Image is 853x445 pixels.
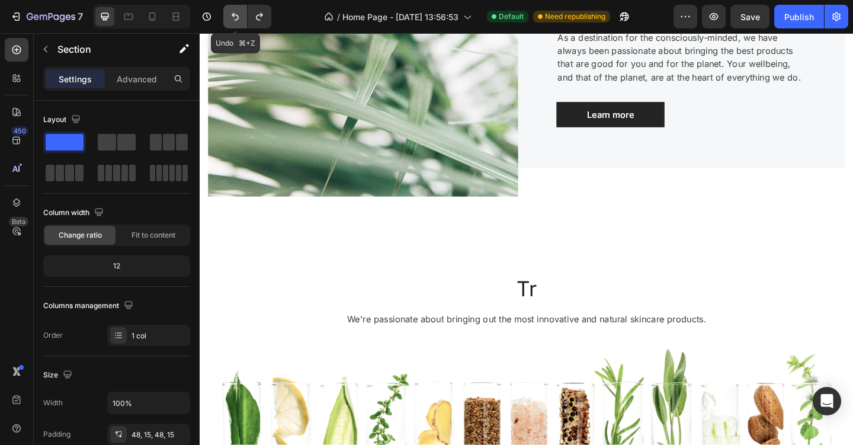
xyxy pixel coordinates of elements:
[59,230,102,241] span: Change ratio
[59,73,92,85] p: Settings
[421,82,472,96] div: Learn more
[813,387,841,415] div: Open Intercom Messenger
[388,75,505,103] a: Learn more
[5,5,88,28] button: 7
[132,230,175,241] span: Fit to content
[43,112,83,128] div: Layout
[342,11,458,23] span: Home Page - [DATE] 13:56:53
[108,392,190,414] input: Auto
[200,33,853,445] iframe: Design area
[132,331,187,341] div: 1 col
[730,5,769,28] button: Save
[46,258,188,274] div: 12
[10,304,701,318] p: We're passionate about bringing out the most innovative and natural skincare products.
[223,5,271,28] div: Undo/Redo
[9,217,28,226] div: Beta
[499,11,524,22] span: Default
[117,73,157,85] p: Advanced
[43,429,70,440] div: Padding
[774,5,824,28] button: Publish
[43,367,75,383] div: Size
[337,11,340,23] span: /
[43,298,136,314] div: Columns management
[132,430,187,440] div: 48, 15, 48, 15
[43,330,63,341] div: Order
[545,11,605,22] span: Need republishing
[43,398,63,408] div: Width
[11,126,28,136] div: 450
[784,11,814,23] div: Publish
[78,9,83,24] p: 7
[9,264,702,293] h2: Rich Text Editor. Editing area: main
[43,205,106,221] div: Column width
[740,12,760,22] span: Save
[57,42,155,56] p: Section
